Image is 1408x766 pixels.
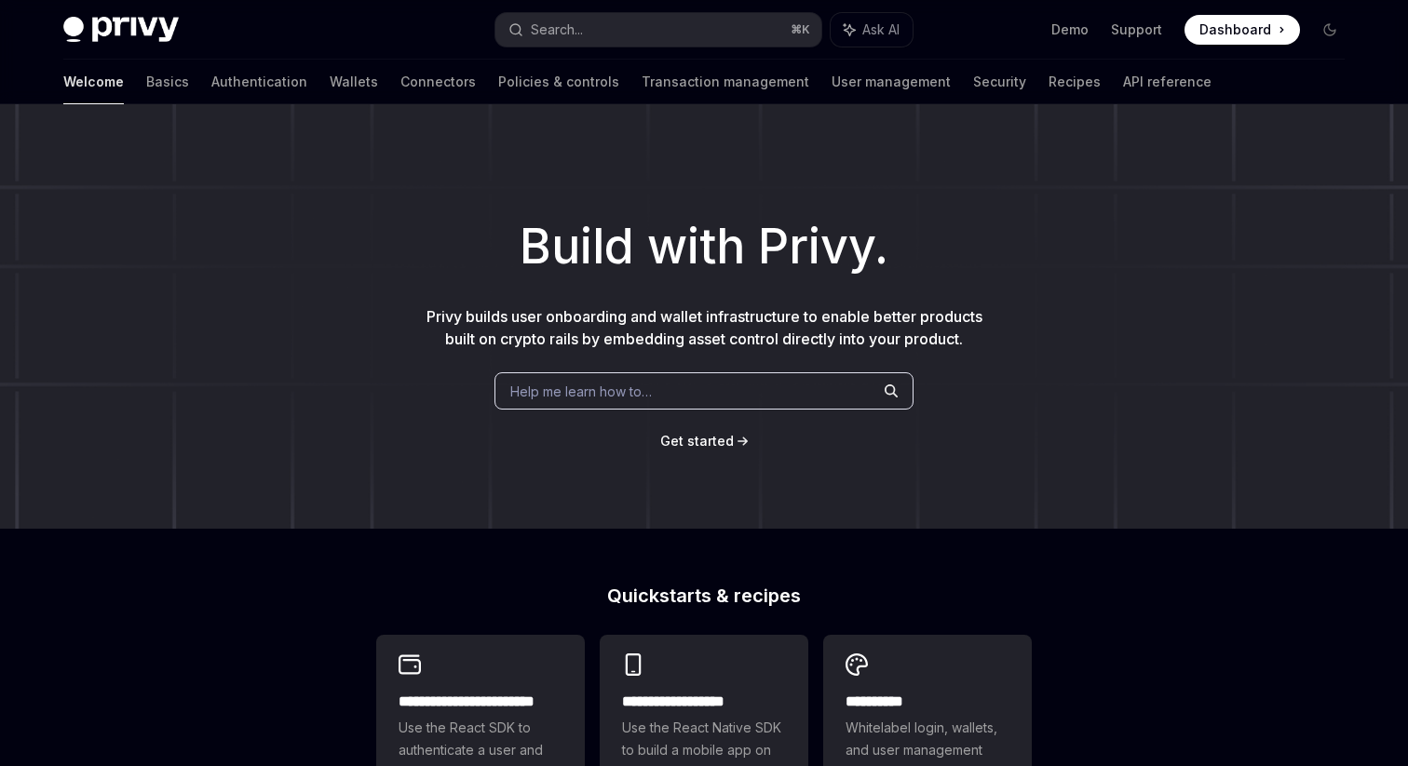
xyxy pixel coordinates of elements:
span: Get started [660,433,734,449]
h2: Quickstarts & recipes [376,586,1032,605]
span: Dashboard [1199,20,1271,39]
h1: Build with Privy. [30,210,1378,283]
a: Security [973,60,1026,104]
a: Dashboard [1185,15,1300,45]
a: API reference [1123,60,1212,104]
a: Wallets [330,60,378,104]
a: Recipes [1049,60,1101,104]
span: Ask AI [862,20,900,39]
a: Transaction management [642,60,809,104]
span: ⌘ K [791,22,810,37]
a: Policies & controls [498,60,619,104]
a: User management [832,60,951,104]
a: Authentication [211,60,307,104]
a: Demo [1051,20,1089,39]
a: Get started [660,432,734,450]
a: Welcome [63,60,124,104]
div: Search... [531,19,583,41]
button: Ask AI [831,13,913,47]
a: Support [1111,20,1162,39]
span: Privy builds user onboarding and wallet infrastructure to enable better products built on crypto ... [426,307,982,348]
a: Basics [146,60,189,104]
img: dark logo [63,17,179,43]
button: Toggle dark mode [1315,15,1345,45]
button: Search...⌘K [495,13,821,47]
span: Help me learn how to… [510,382,652,401]
a: Connectors [400,60,476,104]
